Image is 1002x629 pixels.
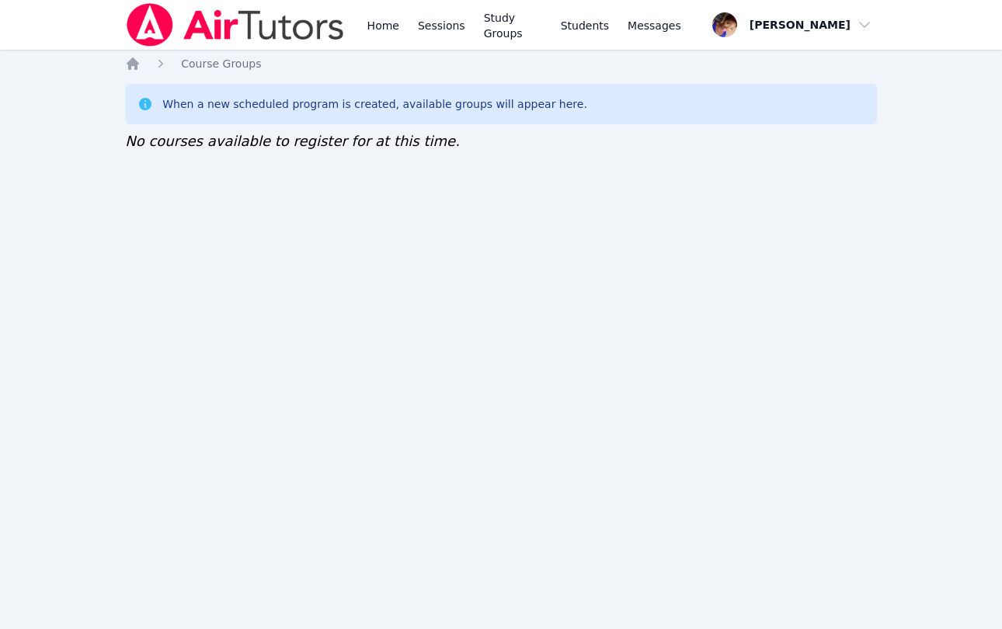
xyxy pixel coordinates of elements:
[181,57,261,70] span: Course Groups
[628,18,681,33] span: Messages
[125,3,345,47] img: Air Tutors
[162,96,587,112] div: When a new scheduled program is created, available groups will appear here.
[125,133,460,149] span: No courses available to register for at this time.
[125,56,877,71] nav: Breadcrumb
[181,56,261,71] a: Course Groups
